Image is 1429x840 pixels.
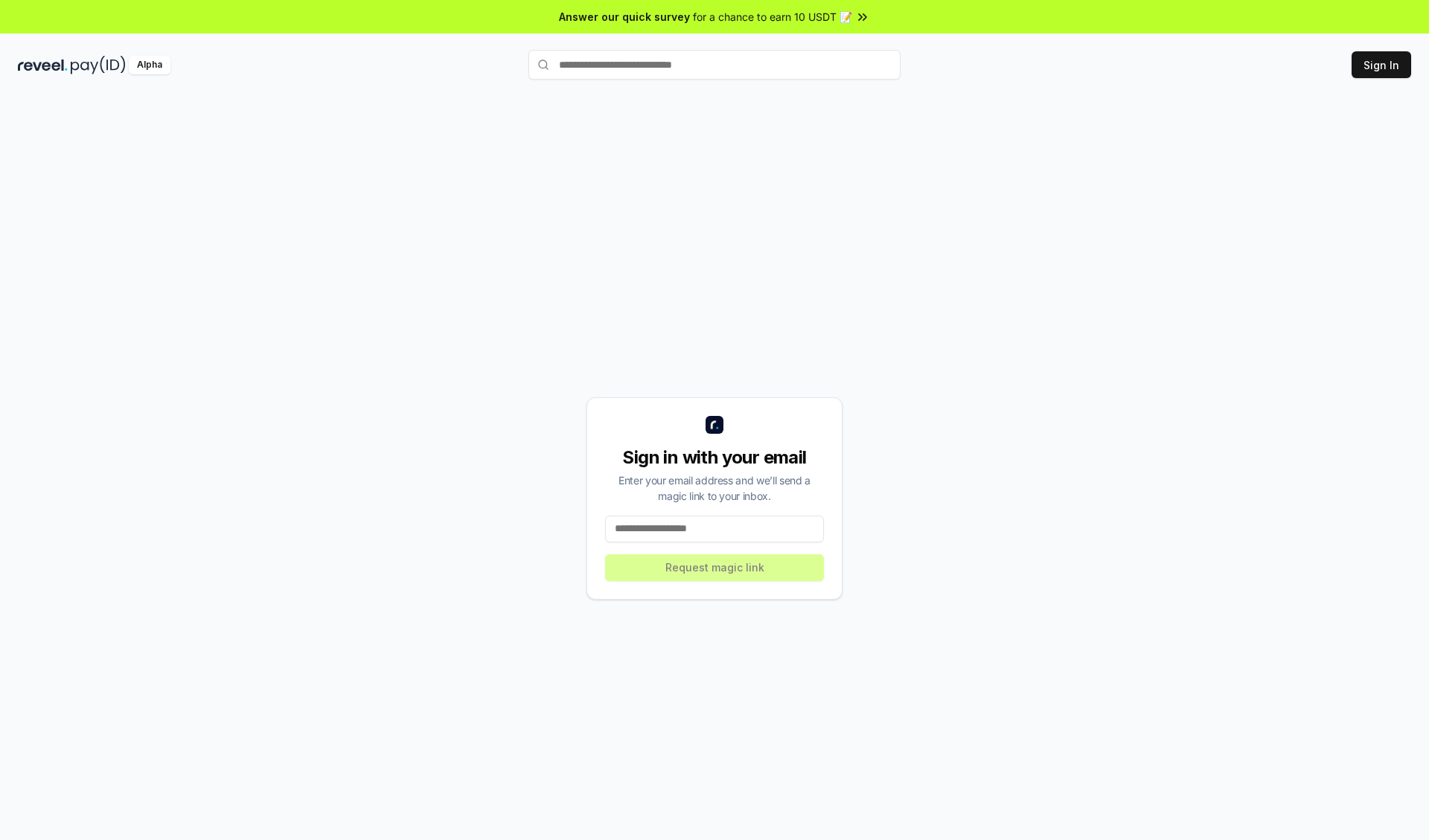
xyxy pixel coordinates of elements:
button: Sign In [1352,51,1411,78]
img: logo_small [706,416,723,434]
img: pay_id [71,56,126,74]
div: Enter your email address and we’ll send a magic link to your inbox. [605,472,824,504]
span: for a chance to earn 10 USDT 📝 [693,9,852,25]
span: Answer our quick survey [559,9,690,25]
img: reveel_dark [18,56,68,74]
div: Sign in with your email [605,446,824,469]
div: Alpha [129,56,170,74]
